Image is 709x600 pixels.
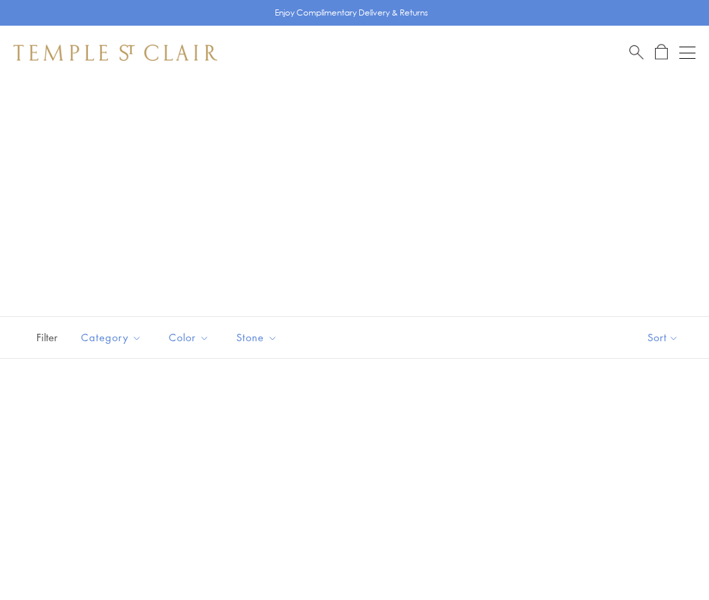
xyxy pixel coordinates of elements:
[275,6,428,20] p: Enjoy Complimentary Delivery & Returns
[617,317,709,358] button: Show sort by
[71,322,152,353] button: Category
[74,329,152,346] span: Category
[230,329,288,346] span: Stone
[159,322,219,353] button: Color
[679,45,695,61] button: Open navigation
[655,44,668,61] a: Open Shopping Bag
[14,45,217,61] img: Temple St. Clair
[226,322,288,353] button: Stone
[629,44,644,61] a: Search
[162,329,219,346] span: Color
